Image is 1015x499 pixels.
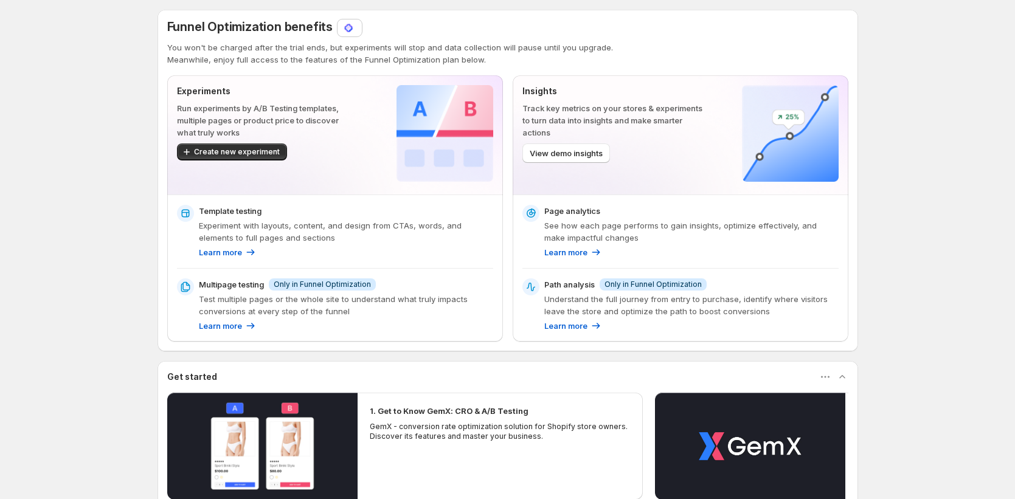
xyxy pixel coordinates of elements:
[167,371,217,383] h3: Get started
[167,53,848,66] p: Meanwhile, enjoy full access to the features of the Funnel Optimization plan below.
[177,85,358,97] p: Experiments
[544,278,595,291] p: Path analysis
[544,293,839,317] p: Understand the full journey from entry to purchase, identify where visitors leave the store and o...
[742,85,839,182] img: Insights
[522,85,703,97] p: Insights
[522,143,610,163] button: View demo insights
[199,293,493,317] p: Test multiple pages or the whole site to understand what truly impacts conversions at every step ...
[370,422,631,441] p: GemX - conversion rate optimization solution for Shopify store owners. Discover its features and ...
[199,219,493,244] p: Experiment with layouts, content, and design from CTAs, words, and elements to full pages and sec...
[544,219,839,244] p: See how each page performs to gain insights, optimize effectively, and make impactful changes
[604,280,702,289] span: Only in Funnel Optimization
[177,102,358,139] p: Run experiments by A/B Testing templates, multiple pages or product price to discover what truly ...
[199,320,242,332] p: Learn more
[522,102,703,139] p: Track key metrics on your stores & experiments to turn data into insights and make smarter actions
[199,205,262,217] p: Template testing
[199,246,242,258] p: Learn more
[167,41,848,53] p: You won't be charged after the trial ends, but experiments will stop and data collection will pau...
[397,85,493,182] img: Experiments
[544,246,587,258] p: Learn more
[167,19,333,34] span: Funnel Optimization benefits
[544,320,587,332] p: Learn more
[199,278,264,291] p: Multipage testing
[199,320,257,332] a: Learn more
[544,246,602,258] a: Learn more
[274,280,371,289] span: Only in Funnel Optimization
[194,147,280,157] span: Create new experiment
[370,405,528,417] h2: 1. Get to Know GemX: CRO & A/B Testing
[177,143,287,160] button: Create new experiment
[199,246,257,258] a: Learn more
[544,205,600,217] p: Page analytics
[544,320,602,332] a: Learn more
[530,147,603,159] span: View demo insights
